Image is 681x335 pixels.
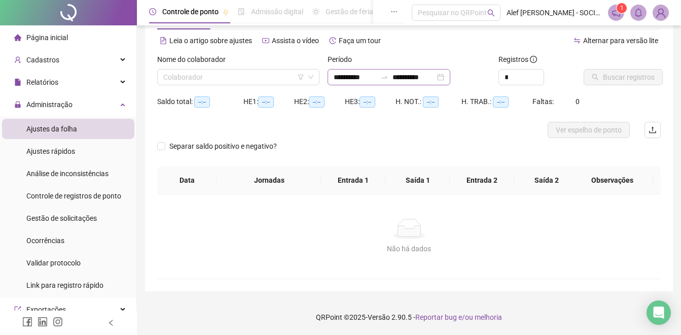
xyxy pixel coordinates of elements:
[26,259,81,267] span: Validar protocolo
[396,96,461,108] div: H. NOT.:
[26,306,66,314] span: Exportações
[298,74,304,80] span: filter
[579,175,645,186] span: Observações
[326,8,377,16] span: Gestão de férias
[574,37,581,44] span: swap
[532,97,555,106] span: Faltas:
[584,69,663,85] button: Buscar registros
[415,313,502,321] span: Reportar bug e/ou melhoria
[309,96,325,108] span: --:--
[14,101,21,108] span: lock
[107,319,115,326] span: left
[380,73,388,81] span: to
[272,37,319,45] span: Assista o vídeo
[157,96,243,108] div: Saldo total:
[217,166,321,194] th: Jornadas
[194,96,210,108] span: --:--
[14,79,21,86] span: file
[53,317,63,327] span: instagram
[26,281,103,289] span: Link para registro rápido
[14,56,21,63] span: user-add
[26,147,75,155] span: Ajustes rápidos
[223,9,229,15] span: pushpin
[26,33,68,42] span: Página inicial
[26,100,73,109] span: Administração
[14,306,21,313] span: export
[617,3,627,13] sup: 1
[498,54,537,65] span: Registros
[14,34,21,41] span: home
[345,96,396,108] div: HE 3:
[653,5,668,20] img: 61583
[165,141,281,152] span: Separar saldo positivo e negativo?
[258,96,274,108] span: --:--
[360,96,375,108] span: --:--
[160,37,167,44] span: file-text
[149,8,156,15] span: clock-circle
[26,125,77,133] span: Ajustes da folha
[634,8,643,17] span: bell
[385,166,450,194] th: Saída 1
[157,166,217,194] th: Data
[26,56,59,64] span: Cadastros
[647,300,671,325] div: Open Intercom Messenger
[157,54,232,65] label: Nome do colaborador
[308,74,314,80] span: down
[238,8,245,15] span: file-done
[169,243,649,254] div: Não há dados
[493,96,509,108] span: --:--
[461,96,532,108] div: H. TRAB.:
[26,192,121,200] span: Controle de registros de ponto
[487,9,495,17] span: search
[26,170,109,178] span: Análise de inconsistências
[583,37,658,45] span: Alternar para versão lite
[576,97,580,106] span: 0
[649,126,657,134] span: upload
[368,313,390,321] span: Versão
[390,8,398,15] span: ellipsis
[450,166,514,194] th: Entrada 2
[328,54,359,65] label: Período
[321,166,385,194] th: Entrada 1
[243,96,294,108] div: HE 1:
[312,8,319,15] span: sun
[26,78,58,86] span: Relatórios
[22,317,32,327] span: facebook
[612,8,621,17] span: notification
[329,37,336,44] span: history
[26,214,97,222] span: Gestão de solicitações
[169,37,252,45] span: Leia o artigo sobre ajustes
[137,299,681,335] footer: QRPoint © 2025 - 2.90.5 -
[530,56,537,63] span: info-circle
[162,8,219,16] span: Controle de ponto
[514,166,579,194] th: Saída 2
[620,5,624,12] span: 1
[26,237,64,245] span: Ocorrências
[262,37,269,44] span: youtube
[294,96,345,108] div: HE 2:
[548,122,630,138] button: Ver espelho de ponto
[251,8,303,16] span: Admissão digital
[339,37,381,45] span: Faça um tour
[423,96,439,108] span: --:--
[38,317,48,327] span: linkedin
[380,73,388,81] span: swap-right
[571,166,653,194] th: Observações
[507,7,602,18] span: Alef [PERSON_NAME] - SOCIEDADE EDUCACIONAL R&N LTDA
